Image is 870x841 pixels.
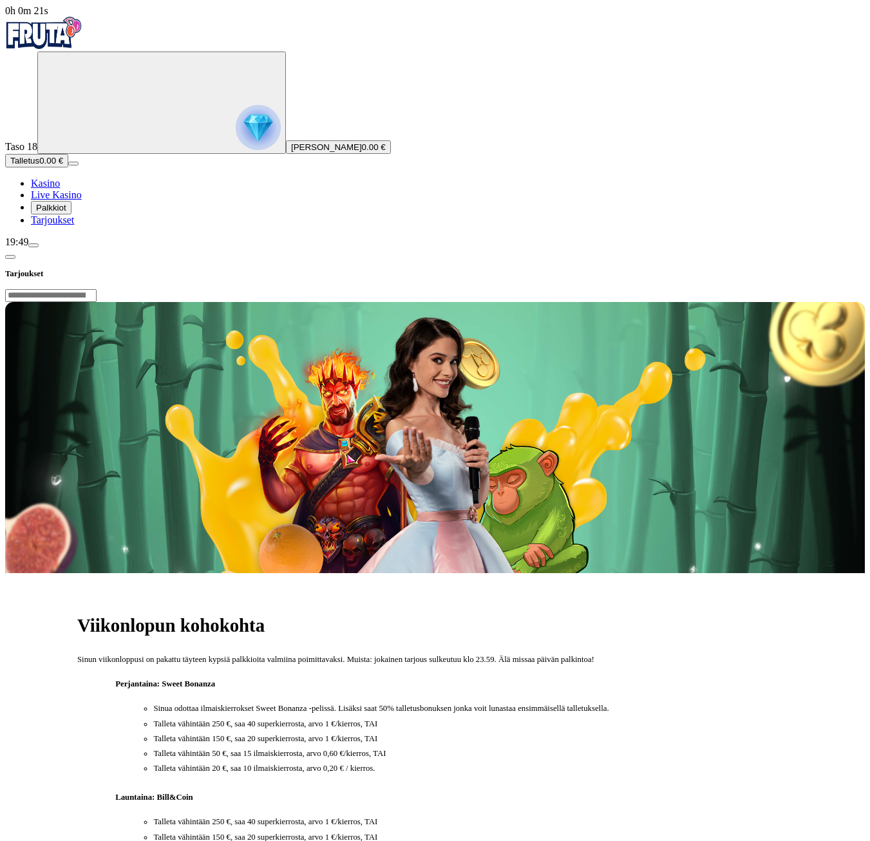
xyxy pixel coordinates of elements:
li: Sinua odottaa ilmaiskierrokset Sweet Bonanza -pelissä. Lisäksi saat 50% talletusbonuksen jonka vo... [153,703,793,715]
button: menu [68,162,79,165]
strong: Launtaina: Bill&Coin [115,793,193,802]
button: Talletusplus icon0.00 € [5,154,68,167]
span: 0.00 € [39,156,63,165]
img: Fruta [5,17,82,49]
li: Talleta vähintään 250 €, saa 40 superkierrosta, arvo 1 €/kierros, TAI [153,816,793,828]
button: [PERSON_NAME]0.00 € [286,140,391,154]
li: Talleta vähintään 50 €, saa 15 ilmaiskierrosta, arvo 0,60 €/kierros, TAI [153,748,793,760]
strong: Perjantaina: Sweet Bonanza [115,679,215,688]
li: Talleta vähintään 250 €, saa 40 superkierrosta, arvo 1 €/kierros, TAI [153,718,793,730]
button: menu [28,243,39,247]
span: Palkkiot [36,203,66,213]
button: chevron-left icon [5,255,15,259]
li: Talleta vähintään 20 €, saa 10 ilmaiskierrosta, arvo 0,20 € / kierros. [153,762,793,775]
h3: Tarjoukset [5,268,865,280]
nav: Main menu [5,178,865,226]
img: Viikonlopun kohokohta [5,302,865,573]
span: [PERSON_NAME] [291,142,362,152]
button: Palkkiot [31,201,71,214]
a: Kasino [31,178,60,189]
span: user session time [5,5,48,16]
p: Sinun viikonloppusi on pakattu täyteen kypsiä palkkioita valmiina poimittavaksi. Muista: jokainen... [77,654,793,666]
h1: Viikonlopun kohokohta [77,614,793,637]
a: Tarjoukset [31,214,74,225]
span: Talletus [10,156,39,165]
a: Fruta [5,40,82,51]
a: Live Kasino [31,189,82,200]
span: 0.00 € [362,142,386,152]
input: Search [5,289,97,302]
span: Taso 18 [5,141,37,152]
button: reward progress [37,52,286,154]
li: Talleta vähintään 150 €, saa 20 superkierrosta, arvo 1 €/kierros, TAI [153,733,793,745]
nav: Primary [5,17,865,226]
span: 19:49 [5,236,28,247]
img: reward progress [236,105,281,150]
